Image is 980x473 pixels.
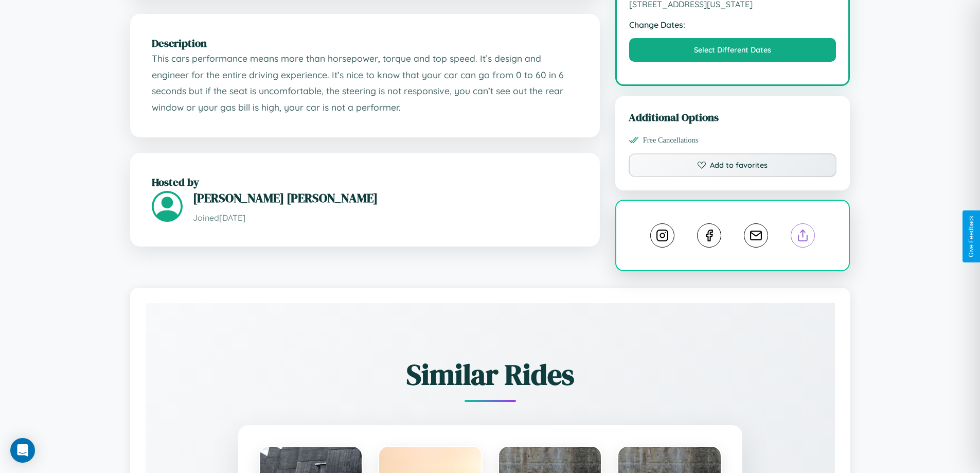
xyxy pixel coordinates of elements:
[629,20,836,30] strong: Change Dates:
[152,36,578,50] h2: Description
[629,153,837,177] button: Add to favorites
[629,38,836,62] button: Select Different Dates
[152,50,578,116] p: This cars performance means more than horsepower, torque and top speed. It’s design and engineer ...
[629,110,837,125] h3: Additional Options
[643,136,699,145] span: Free Cancellations
[10,438,35,463] div: Open Intercom Messenger
[193,211,578,225] p: Joined [DATE]
[193,189,578,206] h3: [PERSON_NAME] [PERSON_NAME]
[182,355,799,394] h2: Similar Rides
[152,174,578,189] h2: Hosted by
[968,216,975,257] div: Give Feedback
